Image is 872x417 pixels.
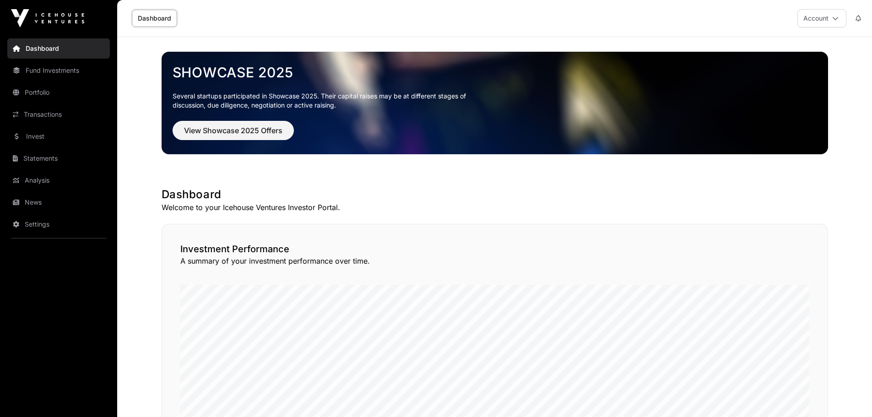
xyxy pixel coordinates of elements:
h1: Dashboard [162,187,828,202]
img: Showcase 2025 [162,52,828,154]
a: View Showcase 2025 Offers [173,130,294,139]
p: Welcome to your Icehouse Ventures Investor Portal. [162,202,828,213]
p: A summary of your investment performance over time. [180,255,809,266]
a: Dashboard [7,38,110,59]
a: Invest [7,126,110,146]
h2: Investment Performance [180,243,809,255]
a: Statements [7,148,110,168]
p: Several startups participated in Showcase 2025. Their capital raises may be at different stages o... [173,92,480,110]
a: Fund Investments [7,60,110,81]
img: Icehouse Ventures Logo [11,9,84,27]
a: Settings [7,214,110,234]
span: View Showcase 2025 Offers [184,125,282,136]
a: Analysis [7,170,110,190]
a: News [7,192,110,212]
a: Transactions [7,104,110,125]
button: View Showcase 2025 Offers [173,121,294,140]
a: Dashboard [132,10,177,27]
button: Account [797,9,846,27]
a: Portfolio [7,82,110,103]
a: Showcase 2025 [173,64,817,81]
